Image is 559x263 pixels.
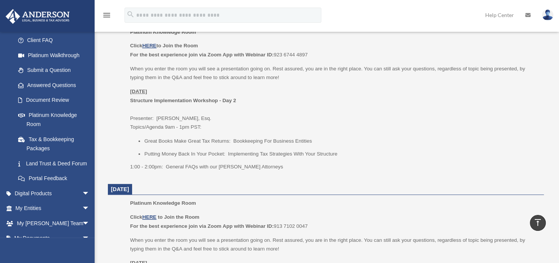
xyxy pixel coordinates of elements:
[82,216,97,231] span: arrow_drop_down
[82,186,97,201] span: arrow_drop_down
[111,186,129,192] span: [DATE]
[102,13,111,20] a: menu
[130,89,147,94] u: [DATE]
[11,107,97,132] a: Platinum Knowledge Room
[130,29,196,35] span: Platinum Knowledge Room
[102,11,111,20] i: menu
[3,9,72,24] img: Anderson Advisors Platinum Portal
[130,200,196,206] span: Platinum Knowledge Room
[11,33,101,48] a: Client FAQ
[542,9,553,20] img: User Pic
[130,223,274,229] b: For the best experience join via Zoom App with Webinar ID:
[144,137,539,146] li: Great Books Make Great Tax Returns: Bookkeeping For Business Entities
[130,43,198,48] b: Click to Join the Room
[82,201,97,216] span: arrow_drop_down
[11,63,101,78] a: Submit a Question
[126,10,135,19] i: search
[130,41,539,59] p: 923 6744 4897
[130,214,158,220] b: Click
[142,43,156,48] a: HERE
[142,214,156,220] a: HERE
[130,52,274,58] b: For the best experience join via Zoom App with Webinar ID:
[11,48,101,63] a: Platinum Walkthrough
[158,214,199,220] b: to Join the Room
[11,156,101,171] a: Land Trust & Deed Forum
[130,87,539,132] p: Presenter: [PERSON_NAME], Esq. Topics/Agenda 9am - 1pm PST:
[144,149,539,159] li: Putting Money Back In Your Pocket: Implementing Tax Strategies With Your Structure
[5,216,101,231] a: My [PERSON_NAME] Teamarrow_drop_down
[11,171,101,186] a: Portal Feedback
[11,93,101,108] a: Document Review
[130,213,539,230] p: 913 7102 0047
[130,162,539,171] p: 1:00 - 2:00pm: General FAQs with our [PERSON_NAME] Attorneys
[82,231,97,246] span: arrow_drop_down
[533,218,542,227] i: vertical_align_top
[5,186,101,201] a: Digital Productsarrow_drop_down
[530,215,546,231] a: vertical_align_top
[5,201,101,216] a: My Entitiesarrow_drop_down
[130,64,539,82] p: When you enter the room you will see a presentation going on. Rest assured, you are in the right ...
[130,98,236,103] b: Structure Implementation Workshop - Day 2
[5,231,101,246] a: My Documentsarrow_drop_down
[11,78,101,93] a: Answered Questions
[130,236,539,254] p: When you enter the room you will see a presentation going on. Rest assured, you are in the right ...
[11,132,101,156] a: Tax & Bookkeeping Packages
